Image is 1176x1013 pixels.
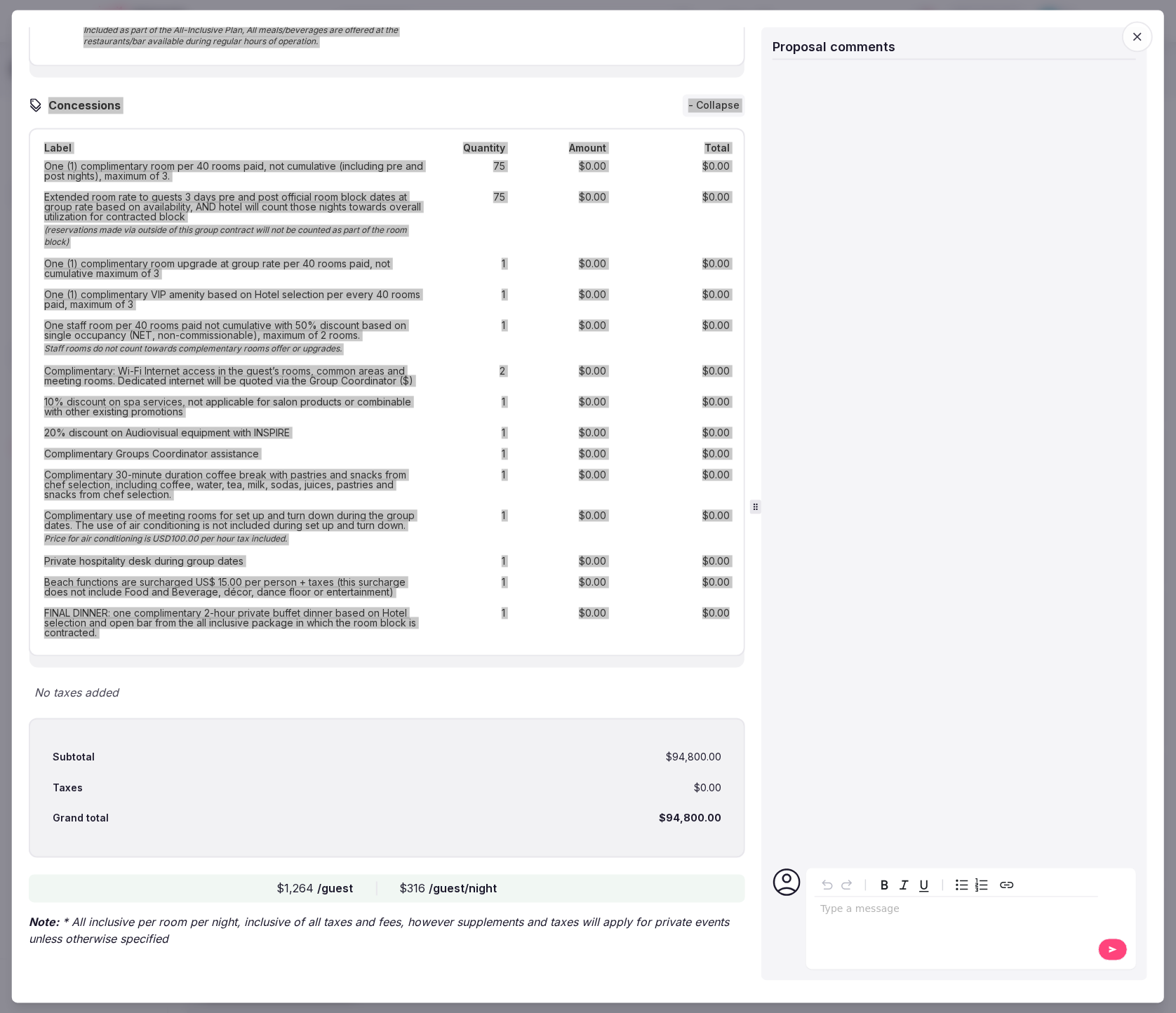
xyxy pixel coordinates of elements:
[519,605,609,640] div: $0.00
[53,781,83,795] div: Taxes
[53,750,95,764] div: Subtotal
[399,880,497,897] div: $316
[441,364,508,389] div: 2
[620,468,733,503] div: $0.00
[620,364,733,389] div: $0.00
[29,915,59,929] strong: Note:
[773,39,895,54] span: Proposal comments
[53,812,109,826] div: Grand total
[519,447,609,462] div: $0.00
[41,140,429,156] div: Label
[29,684,745,701] div: No taxes added
[683,95,745,117] button: - Collapse
[441,288,508,313] div: 1
[952,876,972,895] button: Bulleted list
[519,468,609,503] div: $0.00
[44,321,427,341] div: One staff room per 40 rooms paid not cumulative with 50% discount based on single occupancy (NET,...
[441,447,508,462] div: 1
[620,575,733,600] div: $0.00
[519,509,609,549] div: $0.00
[620,426,733,441] div: $0.00
[44,398,427,417] div: 10% discount on spa services, not applicable for salon products or combinable with other existing...
[620,605,733,640] div: $0.00
[43,97,135,114] h3: Concessions
[519,575,609,600] div: $0.00
[659,812,721,826] div: $94,800.00
[44,224,427,248] div: (reservations made via outside of this group contract will not be counted as part of the room block)
[620,288,733,313] div: $0.00
[620,318,733,358] div: $0.00
[83,25,427,48] div: Included as part of the All-Inclusive Plan, All meals/beverages are offered at the restaurants/ba...
[620,140,733,156] div: Total
[519,426,609,441] div: $0.00
[441,9,508,51] div: 75
[519,288,609,313] div: $0.00
[620,554,733,569] div: $0.00
[441,189,508,251] div: 75
[429,881,497,895] span: /guest/night
[44,471,427,500] div: Complimentary 30-minute duration coffee break with pastries and snacks from chef selection, inclu...
[317,881,353,895] span: /guest
[44,367,427,387] div: Complimentary: Wi-Fi Internet access in the guest’s rooms, common areas and meeting rooms. Dedica...
[44,429,427,438] div: 20% discount on Audiovisual equipment with INSPIRE
[441,395,508,420] div: 1
[44,260,427,279] div: One (1) complimentary room upgrade at group rate per 40 rooms paid, not cumulative maximum of 3
[997,876,1017,895] button: Create link
[620,189,733,251] div: $0.00
[441,318,508,358] div: 1
[620,9,733,51] div: $0.00
[519,189,609,251] div: $0.00
[41,9,69,51] div: 5
[44,534,427,546] div: Price for air conditioning is USD100.00 per hour tax included.
[694,781,721,795] div: $0.00
[519,554,609,569] div: $0.00
[441,257,508,282] div: 1
[44,192,427,222] div: Extended room rate to guests 3 days pre and post official room block dates at group rate based on...
[952,876,991,895] div: toggle group
[620,509,733,549] div: $0.00
[441,554,508,569] div: 1
[441,426,508,441] div: 1
[441,575,508,600] div: 1
[519,364,609,389] div: $0.00
[519,140,609,156] div: Amount
[875,876,895,895] button: Bold
[914,876,934,895] button: Underline
[519,9,609,51] div: $0.00
[44,556,427,566] div: Private hospitality desk during group dates
[972,876,991,895] button: Numbered list
[519,159,609,184] div: $0.00
[441,140,508,156] div: Quantity
[441,605,508,640] div: 1
[620,447,733,462] div: $0.00
[519,257,609,282] div: $0.00
[44,577,427,597] div: Beach functions are surcharged US$ 15.00 per person + taxes (this surcharge does not include Food...
[44,344,427,356] div: Staff rooms do not count towards complementary rooms offer or upgrades.
[441,509,508,549] div: 1
[620,159,733,184] div: $0.00
[620,395,733,420] div: $0.00
[44,511,427,531] div: Complimentary use of meeting rooms for set up and turn down during the group dates. The use of ai...
[44,450,427,459] div: Complimentary Groups Coordinator assistance
[441,468,508,503] div: 1
[620,257,733,282] div: $0.00
[519,318,609,358] div: $0.00
[44,608,427,638] div: FINAL DINNER: one complimentary 2-hour private buffet dinner based on Hotel selection and open ba...
[815,897,1098,925] div: editable markdown
[666,750,721,764] div: $94,800.00
[29,913,745,947] p: * All inclusive per room per night, inclusive of all taxes and fees, however supplements and taxe...
[44,290,427,310] div: One (1) complimentary VIP amenity based on Hotel selection per every 40 rooms paid, maximum of 3
[519,395,609,420] div: $0.00
[441,159,508,184] div: 75
[895,876,914,895] button: Italic
[276,880,353,897] div: $1,264
[44,161,427,181] div: One (1) complimentary room per 40 rooms paid, not cumulative (including pre and post nights), max...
